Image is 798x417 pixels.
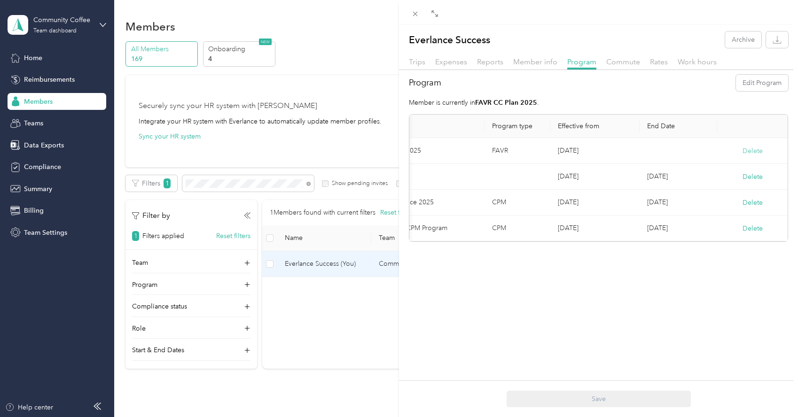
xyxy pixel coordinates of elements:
[550,190,640,216] td: [DATE]
[435,57,467,66] span: Expenses
[550,138,640,164] td: [DATE]
[743,172,763,182] button: Delete
[640,190,717,216] td: [DATE]
[409,77,441,89] h2: Program
[409,31,490,48] p: Everlance Success
[736,75,788,91] button: Edit Program
[513,57,557,66] span: Member info
[567,57,596,66] span: Program
[477,57,503,66] span: Reports
[606,57,640,66] span: Commute
[409,57,425,66] span: Trips
[475,99,537,107] strong: FAVR CC Plan 2025
[550,115,640,138] th: Effective from
[355,138,485,164] td: FAVR CC Plan 2025
[725,31,761,48] button: Archive
[743,146,763,156] button: Delete
[355,190,485,216] td: CPM+Compliance 2025
[743,198,763,208] button: Delete
[409,98,788,108] p: Member is currently in .
[550,164,640,190] td: [DATE]
[485,115,550,138] th: Program type
[355,115,485,138] th: Program
[485,138,550,164] td: FAVR
[640,216,717,241] td: [DATE]
[743,224,763,233] button: Delete
[355,216,485,241] td: Standard Rate CPM Program
[550,216,640,241] td: [DATE]
[485,190,550,216] td: CPM
[678,57,717,66] span: Work hours
[485,216,550,241] td: CPM
[745,364,798,417] iframe: Everlance-gr Chat Button Frame
[650,57,668,66] span: Rates
[640,164,717,190] td: [DATE]
[640,115,717,138] th: End Date
[355,164,485,190] td: No Program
